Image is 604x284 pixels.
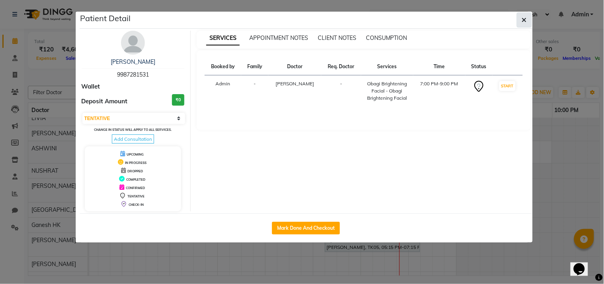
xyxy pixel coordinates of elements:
span: CLIENT NOTES [318,34,356,41]
span: Wallet [82,82,100,91]
td: - [241,75,268,107]
th: Doctor [268,58,321,75]
div: Obagi Brightening Facial - Obagi Brightening Facial [366,80,409,102]
span: IN PROGRESS [125,161,147,165]
th: Req. Doctor [321,58,361,75]
span: [PERSON_NAME] [276,81,314,87]
span: CONSUMPTION [366,34,407,41]
td: - [321,75,361,107]
span: 9987281531 [117,71,149,78]
button: START [499,81,516,91]
span: APPOINTMENT NOTES [249,34,308,41]
th: Status [465,58,493,75]
span: COMPLETED [126,177,145,181]
span: CONFIRMED [126,186,145,190]
small: Change in status will apply to all services. [94,128,172,132]
h3: ₹0 [172,94,184,106]
span: TENTATIVE [127,194,145,198]
img: avatar [121,31,145,55]
h5: Patient Detail [80,12,131,24]
span: SERVICES [206,31,240,45]
span: Add Consultation [112,134,154,144]
th: Booked by [205,58,241,75]
td: Admin [205,75,241,107]
span: DROPPED [127,169,143,173]
th: Services [361,58,414,75]
button: Mark Done And Checkout [272,222,340,235]
span: CHECK-IN [129,203,144,207]
span: UPCOMING [127,152,144,156]
td: 7:00 PM-9:00 PM [413,75,465,107]
th: Family [241,58,268,75]
iframe: chat widget [571,252,596,276]
th: Time [413,58,465,75]
a: [PERSON_NAME] [111,58,155,65]
span: Deposit Amount [82,97,128,106]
